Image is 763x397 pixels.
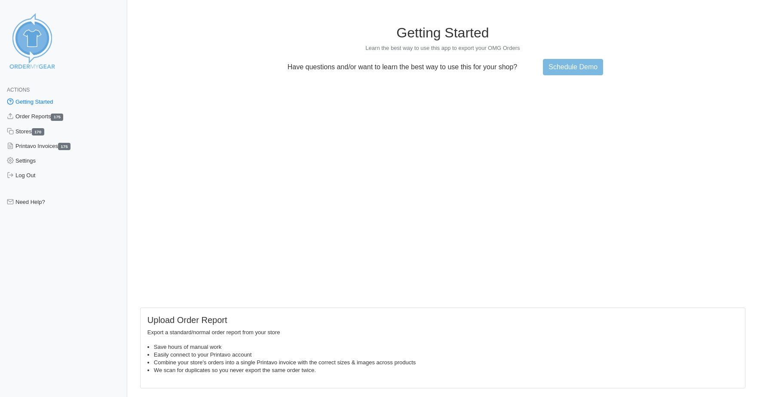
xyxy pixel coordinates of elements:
[32,128,44,135] span: 170
[140,25,745,41] h1: Getting Started
[282,63,523,71] p: Have questions and/or want to learn the best way to use this for your shop?
[154,343,738,351] li: Save hours of manual work
[154,351,738,359] li: Easily connect to your Printavo account
[147,329,738,336] p: Export a standard/normal order report from your store
[51,114,63,121] span: 175
[147,315,738,325] h5: Upload Order Report
[543,59,603,75] a: Schedule Demo
[154,366,738,374] li: We scan for duplicates so you never export the same order twice.
[7,87,30,93] span: Actions
[154,359,738,366] li: Combine your store's orders into a single Printavo invoice with the correct sizes & images across...
[58,143,70,150] span: 175
[140,44,745,52] p: Learn the best way to use this app to export your OMG Orders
